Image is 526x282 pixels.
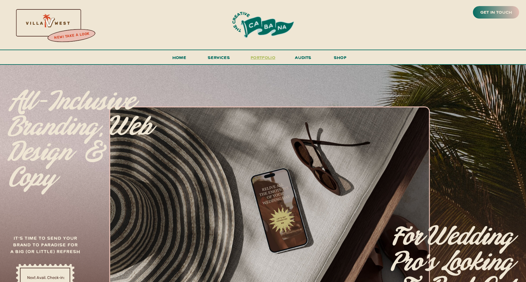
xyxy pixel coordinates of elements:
[20,275,71,280] a: Next Avail. Check-in:
[47,30,97,42] a: new! take a look
[208,54,230,60] span: services
[9,89,154,175] p: All-inclusive branding, web design & copy
[326,54,355,64] a: shop
[206,54,232,65] a: services
[294,54,312,64] a: audits
[479,8,513,17] a: get in touch
[170,54,189,65] a: Home
[9,235,82,258] h3: It's time to send your brand to paradise for a big (or little) refresh
[249,54,277,65] a: portfolio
